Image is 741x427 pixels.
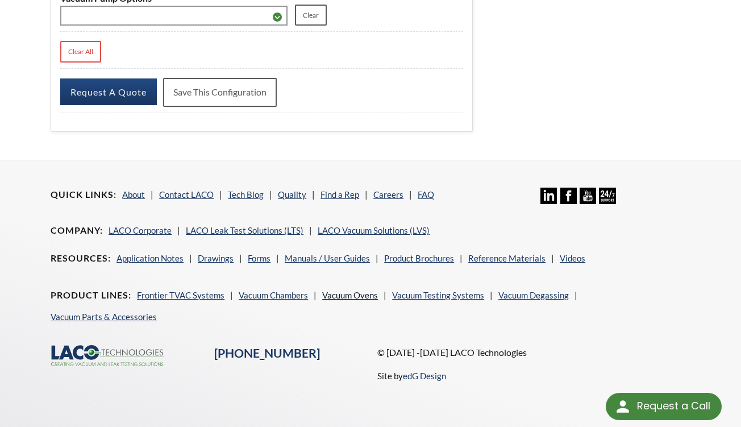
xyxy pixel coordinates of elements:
[248,253,270,263] a: Forms
[51,252,111,264] h4: Resources
[51,189,116,201] h4: Quick Links
[599,188,615,204] img: 24/7 Support Icon
[295,5,327,26] a: Clear
[320,189,359,200] a: Find a Rep
[278,189,306,200] a: Quality
[384,253,454,263] a: Product Brochures
[637,393,710,419] div: Request a Call
[60,41,101,63] a: Clear All
[51,225,103,237] h4: Company
[198,253,234,263] a: Drawings
[137,290,224,300] a: Frontier TVAC Systems
[377,345,690,360] p: © [DATE] -[DATE] LACO Technologies
[418,189,434,200] a: FAQ
[498,290,569,300] a: Vacuum Degassing
[560,253,585,263] a: Videos
[214,346,320,360] a: [PHONE_NUMBER]
[159,189,214,200] a: Contact LACO
[51,312,157,322] a: Vacuum Parts & Accessories
[239,290,308,300] a: Vacuum Chambers
[60,78,157,105] button: Request A Quote
[186,225,303,235] a: LACO Leak Test Solutions (LTS)
[373,189,403,200] a: Careers
[116,253,184,263] a: Application Notes
[163,78,277,106] a: Save This Configuration
[403,371,446,381] a: edG Design
[318,225,430,235] a: LACO Vacuum Solutions (LVS)
[599,196,615,206] a: 24/7 Support
[285,253,370,263] a: Manuals / User Guides
[51,289,131,301] h4: Product Lines
[614,397,632,416] img: round button
[322,290,378,300] a: Vacuum Ovens
[377,369,446,383] p: Site by
[228,189,264,200] a: Tech Blog
[109,225,172,235] a: LACO Corporate
[392,290,484,300] a: Vacuum Testing Systems
[468,253,546,263] a: Reference Materials
[606,393,722,420] div: Request a Call
[122,189,145,200] a: About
